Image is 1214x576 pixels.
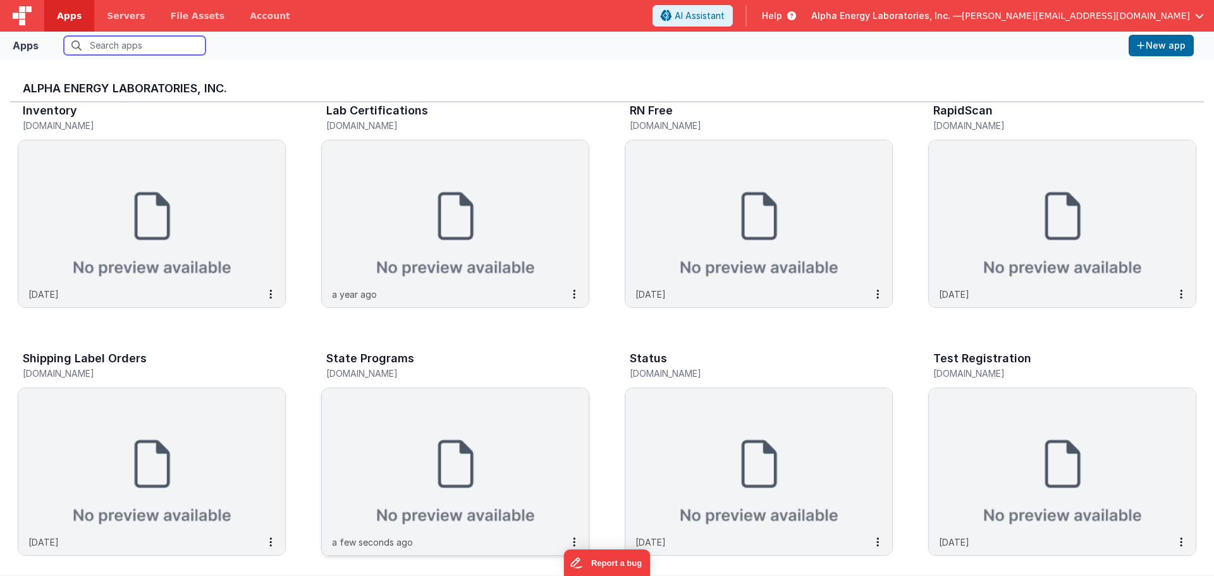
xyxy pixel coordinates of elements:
[28,288,59,301] p: [DATE]
[811,9,1204,22] button: Alpha Energy Laboratories, Inc. — [PERSON_NAME][EMAIL_ADDRESS][DOMAIN_NAME]
[326,104,428,117] h3: Lab Certifications
[933,352,1031,365] h3: Test Registration
[933,104,993,117] h3: RapidScan
[933,121,1165,130] h5: [DOMAIN_NAME]
[23,369,254,378] h5: [DOMAIN_NAME]
[675,9,725,22] span: AI Assistant
[64,36,205,55] input: Search apps
[653,5,733,27] button: AI Assistant
[939,288,969,301] p: [DATE]
[23,121,254,130] h5: [DOMAIN_NAME]
[630,121,861,130] h5: [DOMAIN_NAME]
[630,369,861,378] h5: [DOMAIN_NAME]
[962,9,1190,22] span: [PERSON_NAME][EMAIL_ADDRESS][DOMAIN_NAME]
[171,9,225,22] span: File Assets
[564,549,651,576] iframe: Marker.io feedback button
[332,288,377,301] p: a year ago
[332,536,413,549] p: a few seconds ago
[630,104,673,117] h3: RN Free
[811,9,962,22] span: Alpha Energy Laboratories, Inc. —
[939,536,969,549] p: [DATE]
[326,369,558,378] h5: [DOMAIN_NAME]
[762,9,782,22] span: Help
[630,352,667,365] h3: Status
[326,352,414,365] h3: State Programs
[23,82,1191,95] h3: Alpha Energy Laboratories, Inc.
[57,9,82,22] span: Apps
[23,352,147,365] h3: Shipping Label Orders
[107,9,145,22] span: Servers
[1129,35,1194,56] button: New app
[933,369,1165,378] h5: [DOMAIN_NAME]
[326,121,558,130] h5: [DOMAIN_NAME]
[28,536,59,549] p: [DATE]
[23,104,77,117] h3: Inventory
[635,288,666,301] p: [DATE]
[13,38,39,53] div: Apps
[635,536,666,549] p: [DATE]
